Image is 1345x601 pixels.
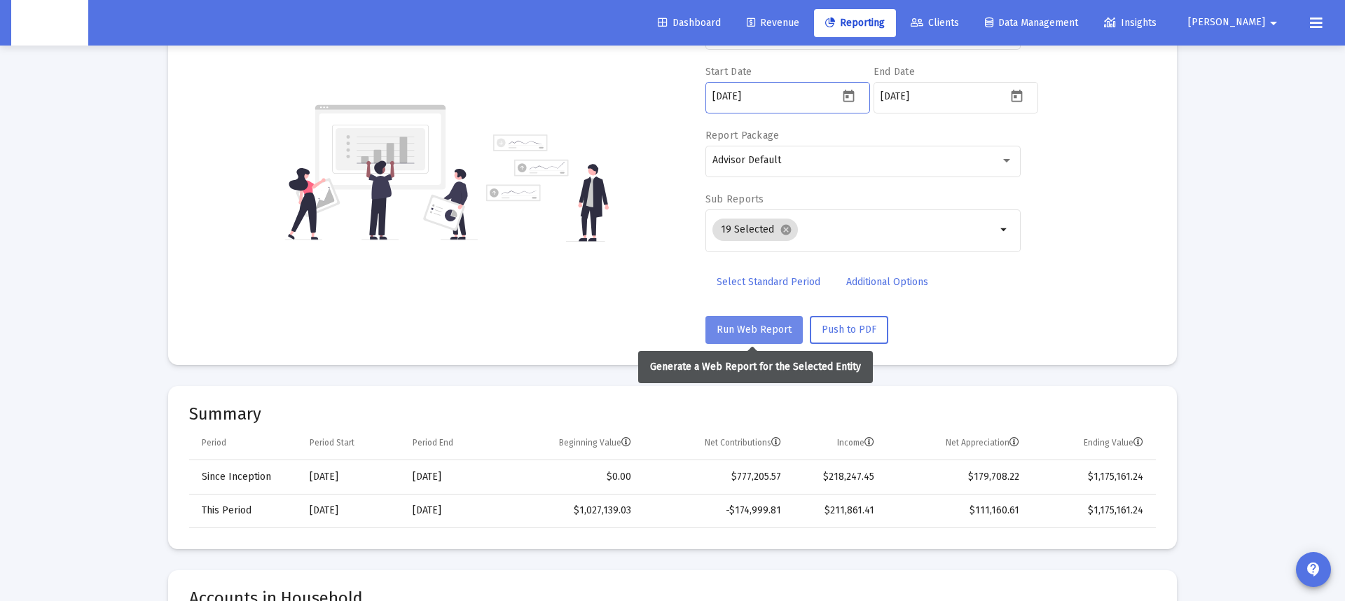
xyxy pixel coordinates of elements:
[413,437,453,448] div: Period End
[285,103,478,242] img: reporting
[647,9,732,37] a: Dashboard
[1093,9,1168,37] a: Insights
[500,494,640,527] td: $1,027,139.03
[310,504,393,518] div: [DATE]
[189,427,300,460] td: Column Period
[899,9,970,37] a: Clients
[814,9,896,37] a: Reporting
[712,219,798,241] mat-chip: 19 Selected
[791,460,884,494] td: $218,247.45
[1265,9,1282,37] mat-icon: arrow_drop_down
[641,460,791,494] td: $777,205.57
[500,460,640,494] td: $0.00
[413,470,490,484] div: [DATE]
[874,66,915,78] label: End Date
[1188,17,1265,29] span: [PERSON_NAME]
[996,221,1013,238] mat-icon: arrow_drop_down
[791,494,884,527] td: $211,861.41
[985,17,1078,29] span: Data Management
[1029,427,1156,460] td: Column Ending Value
[911,17,959,29] span: Clients
[846,276,928,288] span: Additional Options
[810,316,888,344] button: Push to PDF
[717,324,792,336] span: Run Web Report
[825,17,885,29] span: Reporting
[705,437,781,448] div: Net Contributions
[736,9,811,37] a: Revenue
[1171,8,1299,36] button: [PERSON_NAME]
[791,427,884,460] td: Column Income
[300,427,403,460] td: Column Period Start
[559,437,631,448] div: Beginning Value
[189,407,1156,421] mat-card-title: Summary
[310,470,393,484] div: [DATE]
[884,494,1029,527] td: $111,160.61
[712,91,839,102] input: Select a date
[780,223,792,236] mat-icon: cancel
[884,460,1029,494] td: $179,708.22
[413,504,490,518] div: [DATE]
[946,437,1019,448] div: Net Appreciation
[881,91,1007,102] input: Select a date
[310,437,354,448] div: Period Start
[705,130,780,141] label: Report Package
[403,427,500,460] td: Column Period End
[712,216,996,244] mat-chip-list: Selection
[705,193,764,205] label: Sub Reports
[747,17,799,29] span: Revenue
[717,276,820,288] span: Select Standard Period
[712,154,781,166] span: Advisor Default
[658,17,721,29] span: Dashboard
[500,427,640,460] td: Column Beginning Value
[1084,437,1143,448] div: Ending Value
[705,66,752,78] label: Start Date
[974,9,1089,37] a: Data Management
[1029,494,1156,527] td: $1,175,161.24
[22,9,78,37] img: Dashboard
[1007,85,1027,106] button: Open calendar
[1104,17,1157,29] span: Insights
[641,427,791,460] td: Column Net Contributions
[202,437,226,448] div: Period
[189,460,300,494] td: Since Inception
[189,494,300,527] td: This Period
[189,427,1156,528] div: Data grid
[641,494,791,527] td: -$174,999.81
[884,427,1029,460] td: Column Net Appreciation
[486,134,609,242] img: reporting-alt
[822,324,876,336] span: Push to PDF
[705,316,803,344] button: Run Web Report
[1029,460,1156,494] td: $1,175,161.24
[1305,561,1322,578] mat-icon: contact_support
[839,85,859,106] button: Open calendar
[837,437,874,448] div: Income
